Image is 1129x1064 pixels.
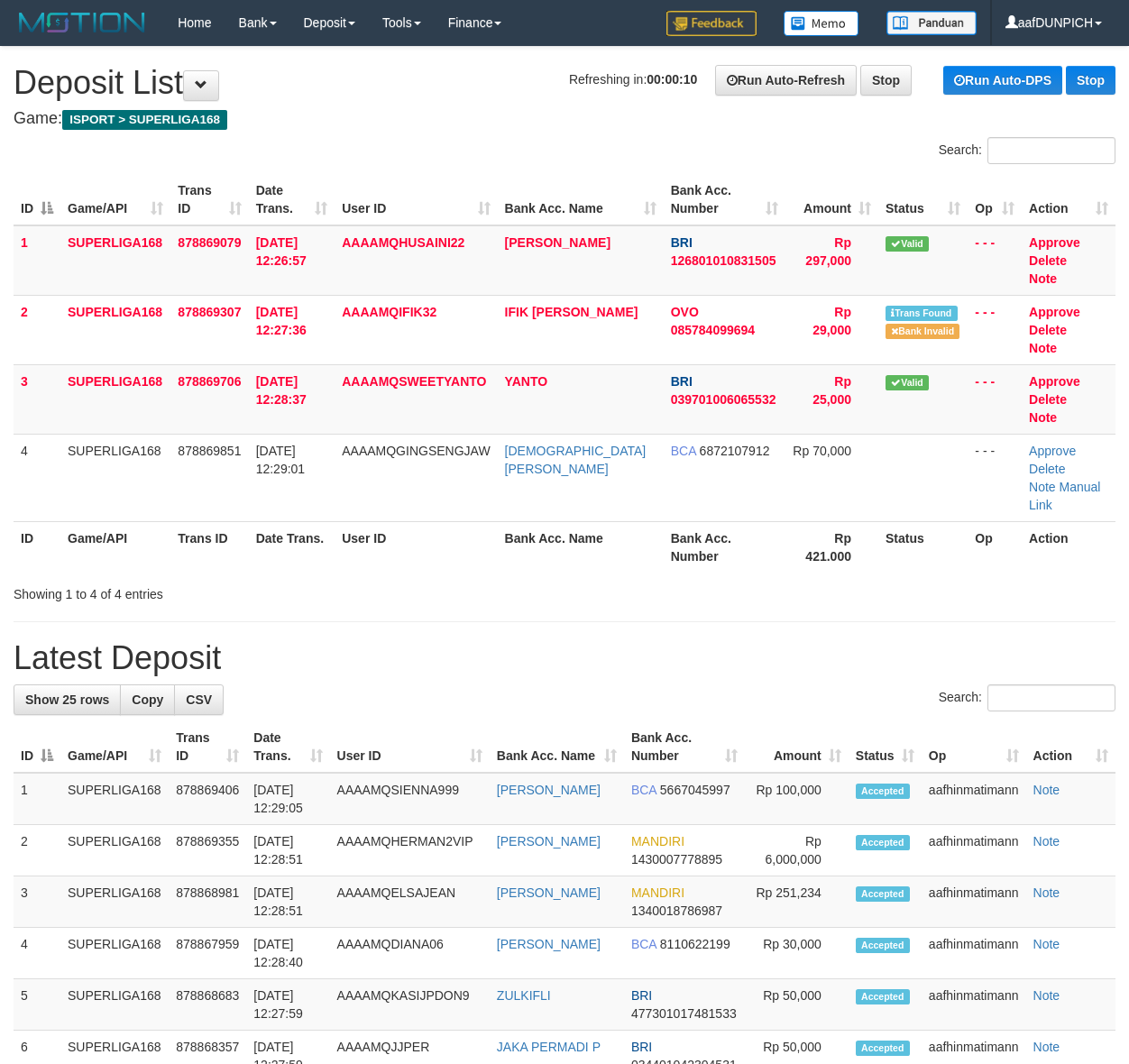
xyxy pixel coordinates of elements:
th: Action: activate to sort column ascending [1026,721,1115,773]
td: 4 [14,434,60,521]
th: Bank Acc. Number [664,521,785,573]
th: Trans ID: activate to sort column ascending [169,721,246,773]
a: Delete [1029,323,1067,337]
td: AAAAMQSIENNA999 [330,773,490,825]
a: JAKA PERMADI P [497,1040,601,1054]
span: Copy [132,693,163,707]
td: 878869406 [169,773,246,825]
td: 878868981 [169,876,246,928]
span: Copy 6872107912 to clipboard [700,444,770,458]
span: Accepted [856,886,910,902]
span: AAAAMQHUSAINI22 [342,235,464,250]
a: Run Auto-Refresh [715,65,857,96]
span: Rp 70,000 [793,444,851,458]
input: Search: [987,684,1115,711]
a: Note [1029,271,1057,286]
h1: Latest Deposit [14,640,1115,676]
td: 2 [14,295,60,364]
span: BRI [671,374,693,389]
th: Action: activate to sort column ascending [1022,174,1115,225]
td: aafhinmatimann [922,825,1026,876]
span: BCA [631,783,656,797]
a: Stop [1066,66,1115,95]
span: Copy 126801010831505 to clipboard [671,253,776,268]
span: BCA [671,444,696,458]
span: Copy 5667045997 to clipboard [660,783,730,797]
th: Action [1022,521,1115,573]
td: - - - [968,364,1022,434]
a: [DEMOGRAPHIC_DATA] [PERSON_NAME] [505,444,647,476]
span: AAAAMQGINGSENGJAW [342,444,490,458]
span: Show 25 rows [25,693,109,707]
span: BRI [671,235,693,250]
a: ZULKIFLI [497,988,551,1003]
span: Bank is not match [886,324,959,339]
td: SUPERLIGA168 [60,876,169,928]
td: SUPERLIGA168 [60,295,170,364]
h4: Game: [14,110,1115,128]
span: Copy 1430007778895 to clipboard [631,852,722,867]
th: Trans ID: activate to sort column ascending [170,174,248,225]
th: Trans ID [170,521,248,573]
th: Op: activate to sort column ascending [968,174,1022,225]
a: Note [1029,410,1057,425]
span: Copy 477301017481533 to clipboard [631,1006,737,1021]
a: CSV [174,684,224,715]
th: Status [878,521,968,573]
th: Date Trans.: activate to sort column ascending [246,721,329,773]
span: Rp 25,000 [812,374,851,407]
a: Copy [120,684,175,715]
span: Rp 297,000 [805,235,851,268]
td: 2 [14,825,60,876]
td: AAAAMQDIANA06 [330,928,490,979]
div: Showing 1 to 4 of 4 entries [14,578,457,603]
th: User ID: activate to sort column ascending [335,174,497,225]
label: Search: [939,684,1115,711]
a: [PERSON_NAME] [497,783,601,797]
th: Op: activate to sort column ascending [922,721,1026,773]
td: 3 [14,364,60,434]
span: Accepted [856,784,910,799]
td: - - - [968,295,1022,364]
td: AAAAMQKASIJPDON9 [330,979,490,1031]
strong: 00:00:10 [647,72,697,87]
label: Search: [939,137,1115,164]
span: Accepted [856,835,910,850]
th: Rp 421.000 [785,521,878,573]
a: Manual Link [1029,480,1100,512]
th: Game/API [60,521,170,573]
a: Show 25 rows [14,684,121,715]
th: Amount: activate to sort column ascending [745,721,848,773]
td: 4 [14,928,60,979]
a: Approve [1029,444,1076,458]
td: SUPERLIGA168 [60,825,169,876]
a: Note [1033,834,1060,848]
td: 1 [14,225,60,296]
a: [PERSON_NAME] [505,235,610,250]
td: [DATE] 12:27:59 [246,979,329,1031]
a: [PERSON_NAME] [497,885,601,900]
td: 3 [14,876,60,928]
h1: Deposit List [14,65,1115,101]
span: Accepted [856,989,910,1004]
th: User ID: activate to sort column ascending [330,721,490,773]
span: Copy 8110622199 to clipboard [660,937,730,951]
td: [DATE] 12:28:51 [246,825,329,876]
td: SUPERLIGA168 [60,928,169,979]
span: 878869706 [178,374,241,389]
td: SUPERLIGA168 [60,364,170,434]
a: YANTO [505,374,547,389]
td: aafhinmatimann [922,928,1026,979]
input: Search: [987,137,1115,164]
td: Rp 30,000 [745,928,848,979]
span: Copy 039701006065532 to clipboard [671,392,776,407]
span: OVO [671,305,699,319]
span: MANDIRI [631,885,684,900]
td: aafhinmatimann [922,876,1026,928]
td: [DATE] 12:28:51 [246,876,329,928]
td: - - - [968,434,1022,521]
th: Bank Acc. Number: activate to sort column ascending [624,721,746,773]
span: Refreshing in: [569,72,697,87]
span: MANDIRI [631,834,684,848]
span: BRI [631,988,652,1003]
